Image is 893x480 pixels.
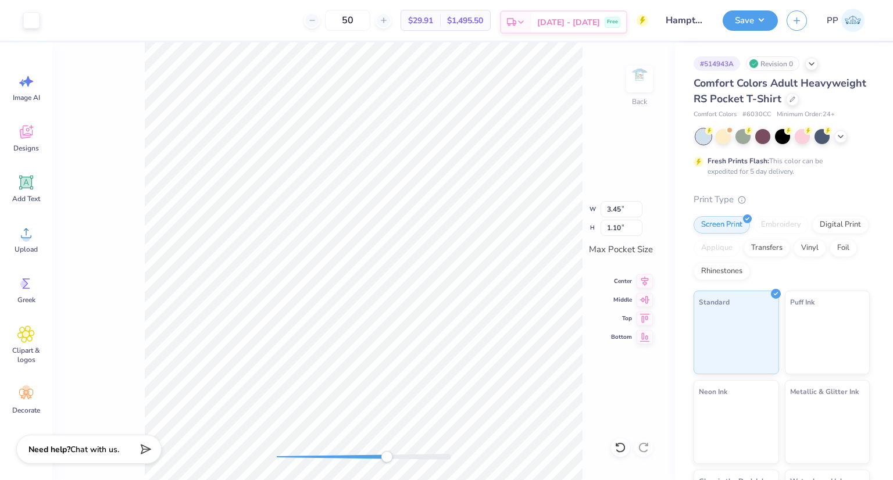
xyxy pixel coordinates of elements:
button: Save [723,10,778,31]
div: Applique [694,239,740,257]
div: Revision 0 [746,56,799,71]
a: PP [821,9,870,32]
div: Embroidery [753,216,809,234]
div: # 514943A [694,56,740,71]
span: Metallic & Glitter Ink [790,385,859,397]
span: Top [611,314,632,323]
span: [DATE] - [DATE] [537,16,600,28]
span: $29.91 [408,15,433,27]
span: Upload [15,245,38,254]
div: Accessibility label [381,451,392,463]
span: Puff Ink [790,296,815,308]
div: Back [632,96,647,107]
input: – – [325,10,370,31]
span: Free [607,18,618,26]
img: Puff Ink [790,311,865,369]
div: Digital Print [812,216,869,234]
div: This color can be expedited for 5 day delivery. [708,156,851,177]
span: Bottom [611,332,632,342]
span: Designs [13,144,39,153]
span: Minimum Order: 24 + [777,110,835,120]
span: Neon Ink [699,385,727,397]
span: Greek [17,295,35,305]
span: Add Text [12,194,40,203]
div: Rhinestones [694,263,750,280]
span: Clipart & logos [7,346,45,364]
strong: Fresh Prints Flash: [708,156,769,166]
div: Screen Print [694,216,750,234]
span: Chat with us. [70,444,119,455]
img: Paolo Puzon [841,9,865,32]
span: # 6030CC [742,110,771,120]
span: PP [827,14,838,27]
img: Neon Ink [699,400,774,458]
span: Comfort Colors [694,110,737,120]
span: Comfort Colors Adult Heavyweight RS Pocket T-Shirt [694,76,866,106]
div: Transfers [744,239,790,257]
img: Standard [699,311,774,369]
span: Center [611,277,632,286]
img: Back [628,67,651,91]
div: Print Type [694,193,870,206]
span: Decorate [12,406,40,415]
img: Metallic & Glitter Ink [790,400,865,458]
div: Foil [830,239,857,257]
div: Vinyl [794,239,826,257]
span: Middle [611,295,632,305]
input: Untitled Design [657,9,714,32]
strong: Need help? [28,444,70,455]
span: Standard [699,296,730,308]
span: $1,495.50 [447,15,483,27]
span: Image AI [13,93,40,102]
